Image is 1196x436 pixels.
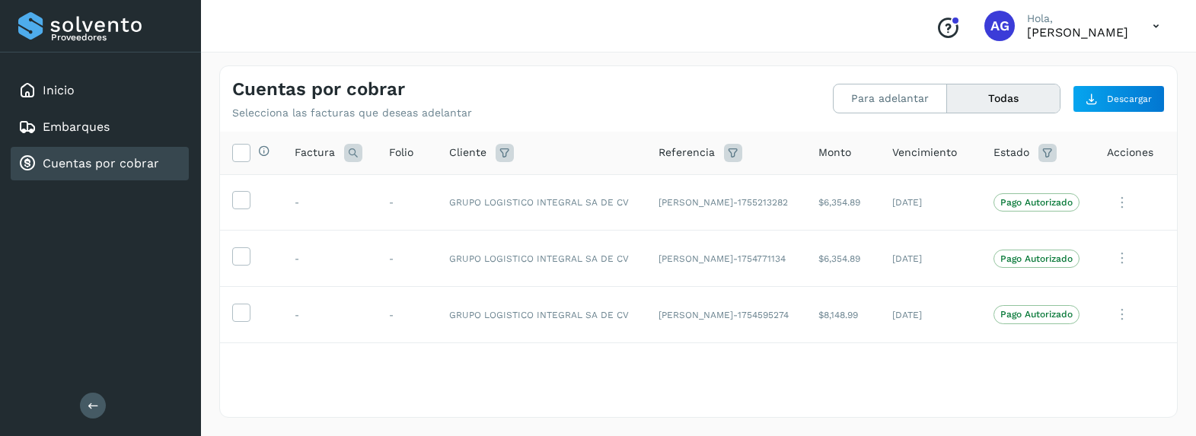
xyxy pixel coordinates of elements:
p: Pago Autorizado [1000,253,1073,264]
p: Pago Autorizado [1000,309,1073,320]
td: $6,354.89 [806,231,880,287]
td: [PERSON_NAME]-1755213282 [646,174,806,231]
td: - [377,174,436,231]
td: GRUPO LOGISTICO INTEGRAL SA DE CV [437,174,647,231]
td: - [377,231,436,287]
span: Descargar [1107,92,1152,106]
td: - [282,342,377,399]
td: [PERSON_NAME]-1754595274 [646,287,806,343]
td: - [377,342,436,399]
td: - [282,231,377,287]
div: Cuentas por cobrar [11,147,189,180]
td: GRUPO LOGISTICO INTEGRAL SA DE CV [437,342,647,399]
td: - [377,287,436,343]
td: - [282,287,377,343]
a: Cuentas por cobrar [43,156,159,170]
span: Estado [993,145,1029,161]
span: Vencimiento [892,145,957,161]
div: Inicio [11,74,189,107]
td: $8,148.99 [806,287,880,343]
a: Embarques [43,119,110,134]
td: [DATE] [880,174,981,231]
h4: Cuentas por cobrar [232,78,405,100]
td: $2,722.96 [806,342,880,399]
p: Pago Autorizado [1000,197,1073,208]
button: Descargar [1073,85,1165,113]
p: Hola, [1027,12,1128,25]
td: $6,354.89 [806,174,880,231]
span: Factura [295,145,335,161]
span: Referencia [659,145,715,161]
td: [DATE] [880,231,981,287]
button: Todas [947,84,1060,113]
div: Embarques [11,110,189,144]
td: GRUPO LOGISTICO INTEGRAL SA DE CV [437,287,647,343]
a: Inicio [43,83,75,97]
td: GRUPO LOGISTICO INTEGRAL SA DE CV [437,231,647,287]
p: Selecciona las facturas que deseas adelantar [232,107,472,119]
p: Proveedores [51,32,183,43]
p: ALVARO GUZMAN GUZMAN [1027,25,1128,40]
td: [DATE] [880,287,981,343]
span: Acciones [1107,145,1153,161]
span: Cliente [449,145,486,161]
span: Folio [389,145,413,161]
span: Monto [818,145,851,161]
td: - [282,174,377,231]
button: Para adelantar [834,84,947,113]
td: [PERSON_NAME]-1755133931 [646,342,806,399]
td: [PERSON_NAME]-1754771134 [646,231,806,287]
td: [DATE] [880,342,981,399]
